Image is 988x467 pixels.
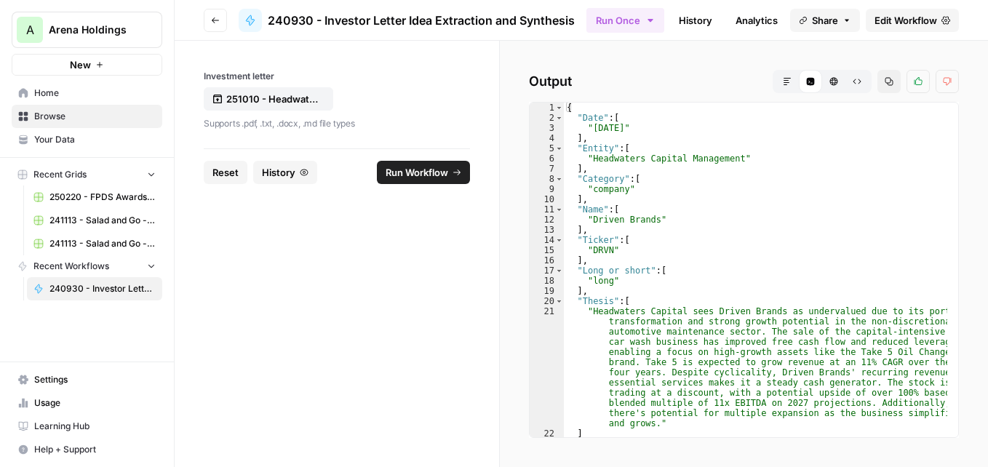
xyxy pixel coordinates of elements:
[226,92,319,106] p: 251010 - Headwaters Capital - 2025 Q3.pdf
[12,105,162,128] a: Browse
[530,296,564,306] div: 20
[790,9,860,32] button: Share
[530,143,564,153] div: 5
[377,161,470,184] button: Run Workflow
[49,191,156,204] span: 250220 - FPDS Awards.csv
[27,185,162,209] a: 250220 - FPDS Awards.csv
[12,255,162,277] button: Recent Workflows
[530,113,564,123] div: 2
[530,255,564,266] div: 16
[530,286,564,296] div: 19
[34,443,156,456] span: Help + Support
[49,23,137,37] span: Arena Holdings
[34,420,156,433] span: Learning Hub
[12,438,162,461] button: Help + Support
[27,209,162,232] a: 241113 - Salad and Go - Comments analysis Grid (First 10K)
[866,9,959,32] a: Edit Workflow
[12,415,162,438] a: Learning Hub
[34,373,156,386] span: Settings
[204,161,247,184] button: Reset
[530,194,564,204] div: 10
[530,225,564,235] div: 13
[530,276,564,286] div: 18
[586,8,664,33] button: Run Once
[875,13,937,28] span: Edit Workflow
[34,133,156,146] span: Your Data
[555,113,563,123] span: Toggle code folding, rows 2 through 4
[49,214,156,227] span: 241113 - Salad and Go - Comments analysis Grid (First 10K)
[12,128,162,151] a: Your Data
[212,165,239,180] span: Reset
[70,57,91,72] span: New
[555,235,563,245] span: Toggle code folding, rows 14 through 16
[12,54,162,76] button: New
[530,184,564,194] div: 9
[530,306,564,428] div: 21
[33,168,87,181] span: Recent Grids
[49,237,156,250] span: 241113 - Salad and Go - Comments analysis Grid (Test)
[530,266,564,276] div: 17
[33,260,109,273] span: Recent Workflows
[12,368,162,391] a: Settings
[262,165,295,180] span: History
[27,277,162,300] a: 240930 - Investor Letter Idea Extraction and Synthesis
[530,235,564,245] div: 14
[12,164,162,185] button: Recent Grids
[727,9,786,32] a: Analytics
[812,13,838,28] span: Share
[529,70,959,93] h2: Output
[555,103,563,113] span: Toggle code folding, rows 1 through 23
[49,282,156,295] span: 240930 - Investor Letter Idea Extraction and Synthesis
[530,164,564,174] div: 7
[386,165,448,180] span: Run Workflow
[12,12,162,48] button: Workspace: Arena Holdings
[530,133,564,143] div: 4
[34,110,156,123] span: Browse
[555,296,563,306] span: Toggle code folding, rows 20 through 22
[555,266,563,276] span: Toggle code folding, rows 17 through 19
[239,9,575,32] a: 240930 - Investor Letter Idea Extraction and Synthesis
[530,103,564,113] div: 1
[26,21,34,39] span: A
[530,245,564,255] div: 15
[27,232,162,255] a: 241113 - Salad and Go - Comments analysis Grid (Test)
[530,123,564,133] div: 3
[530,174,564,184] div: 8
[530,428,564,439] div: 22
[530,215,564,225] div: 12
[268,12,575,29] span: 240930 - Investor Letter Idea Extraction and Synthesis
[12,391,162,415] a: Usage
[34,87,156,100] span: Home
[204,70,470,83] label: Investment letter
[670,9,721,32] a: History
[555,174,563,184] span: Toggle code folding, rows 8 through 10
[253,161,317,184] button: History
[530,204,564,215] div: 11
[555,143,563,153] span: Toggle code folding, rows 5 through 7
[12,81,162,105] a: Home
[204,116,470,131] p: Supports .pdf, .txt, .docx, .md file types
[530,153,564,164] div: 6
[555,204,563,215] span: Toggle code folding, rows 11 through 13
[204,87,333,111] button: 251010 - Headwaters Capital - 2025 Q3.pdf
[34,396,156,410] span: Usage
